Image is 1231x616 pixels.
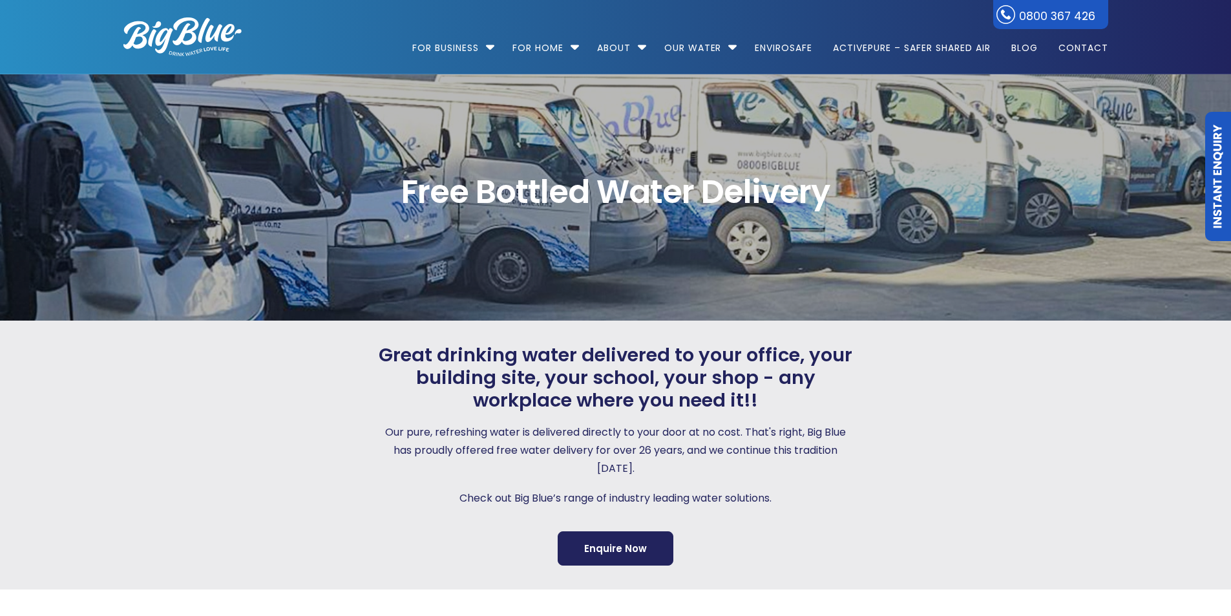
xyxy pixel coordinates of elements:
p: Our pure, refreshing water is delivered directly to your door at no cost. That's right, Big Blue ... [375,423,856,478]
a: Enquire Now [558,531,673,566]
img: logo [123,17,242,56]
span: Free Bottled Water Delivery [123,176,1108,208]
span: Great drinking water delivered to your office, your building site, your school, your shop - any w... [375,344,856,411]
a: Instant Enquiry [1205,112,1231,241]
p: Check out Big Blue’s range of industry leading water solutions. [375,489,856,507]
